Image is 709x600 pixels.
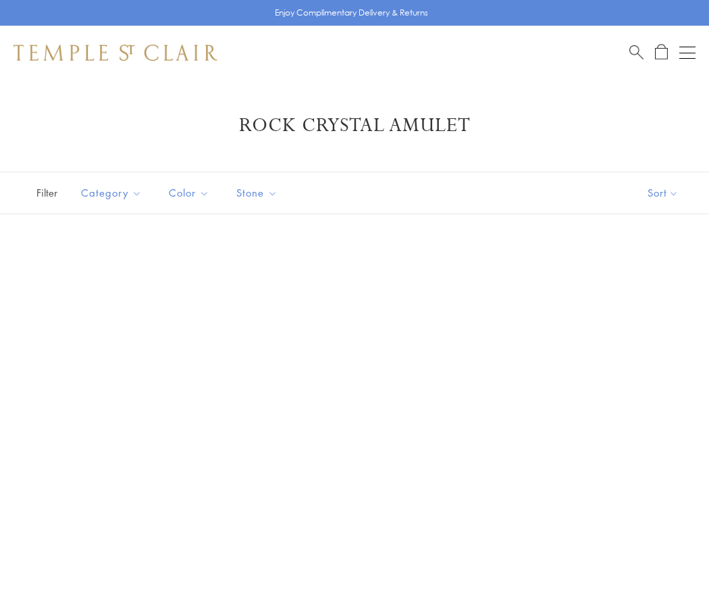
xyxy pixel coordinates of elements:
[71,178,152,208] button: Category
[629,44,644,61] a: Search
[14,45,217,61] img: Temple St. Clair
[34,114,675,138] h1: Rock Crystal Amulet
[230,184,288,201] span: Stone
[655,44,668,61] a: Open Shopping Bag
[679,45,695,61] button: Open navigation
[226,178,288,208] button: Stone
[162,184,219,201] span: Color
[617,172,709,214] button: Show sort by
[159,178,219,208] button: Color
[275,6,428,20] p: Enjoy Complimentary Delivery & Returns
[74,184,152,201] span: Category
